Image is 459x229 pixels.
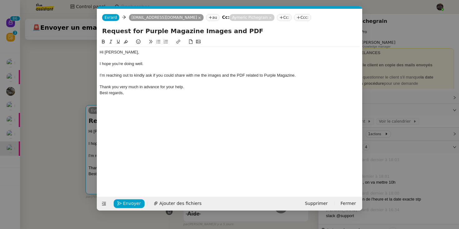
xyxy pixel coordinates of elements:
[222,15,230,20] strong: Cc:
[123,200,141,207] span: Envoyer
[337,199,360,208] button: Fermer
[100,73,360,78] div: I’m reaching out to kindly ask if you could share with me the images and the PDF related to Purpl...
[341,200,356,207] span: Fermer
[277,14,292,21] nz-tag: Cc:
[230,14,274,21] nz-tag: Aymeric Pichegrain
[100,61,360,67] div: I hope you’re doing well.
[206,14,220,21] nz-tag: au
[305,200,328,207] span: Supprimer
[159,200,201,207] span: Ajouter des fichiers
[100,90,360,96] div: Best regards,
[150,199,205,208] button: Ajouter des fichiers
[294,14,311,21] nz-tag: Ccc:
[114,199,145,208] button: Envoyer
[100,84,360,90] div: Thank you very much in advance for your help.
[129,14,204,21] nz-tag: [EMAIL_ADDRESS][DOMAIN_NAME]
[105,15,117,20] span: Evrard
[301,199,331,208] button: Supprimer
[100,49,360,55] div: Hi [PERSON_NAME],
[102,26,357,36] input: Subject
